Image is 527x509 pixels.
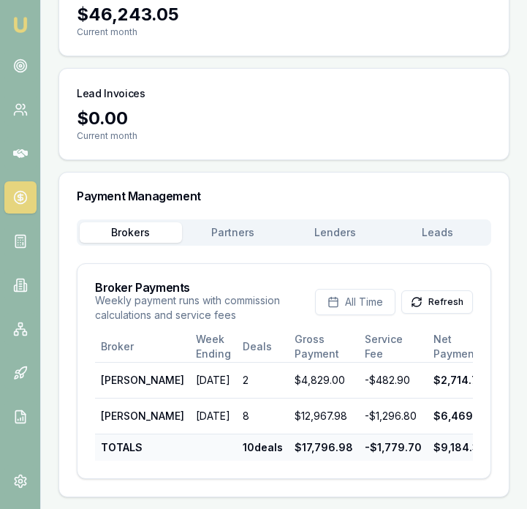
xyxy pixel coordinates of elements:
[95,331,190,363] th: Broker
[101,440,184,455] div: TOTALS
[190,399,237,434] td: [DATE]
[12,16,29,34] img: emu-icon-u.png
[433,373,490,388] div: $2,714.74
[77,26,491,38] p: Current month
[284,222,387,243] button: Lenders
[243,440,283,455] div: 10 deals
[386,222,488,243] button: Leads
[101,373,184,388] div: [PERSON_NAME]
[359,331,428,363] th: Service Fee
[295,440,353,455] div: $17,796.98
[433,409,490,423] div: $6,469.60
[345,295,383,309] span: All Time
[182,222,284,243] button: Partners
[365,409,422,423] div: - $1,296.80
[237,331,289,363] th: Deals
[365,440,422,455] div: - $1,779.70
[190,331,237,363] th: Week Ending
[77,130,491,142] p: Current month
[77,3,491,26] div: $46,243.05
[295,409,353,423] div: $12,967.98
[190,363,237,399] td: [DATE]
[243,373,283,388] div: 2
[95,293,315,323] p: Weekly payment runs with commission calculations and service fees
[295,373,353,388] div: $4,829.00
[401,290,473,314] button: Refresh
[243,409,283,423] div: 8
[101,409,184,423] div: [PERSON_NAME]
[77,190,491,202] h3: Payment Management
[315,289,395,315] button: All Time
[428,331,496,363] th: Net Payment
[77,86,145,101] h3: Lead Invoices
[77,107,491,130] div: $0.00
[433,440,490,455] div: $9,184.34
[365,373,422,388] div: - $482.90
[80,222,182,243] button: Brokers
[95,282,315,293] h3: Broker Payments
[289,331,359,363] th: Gross Payment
